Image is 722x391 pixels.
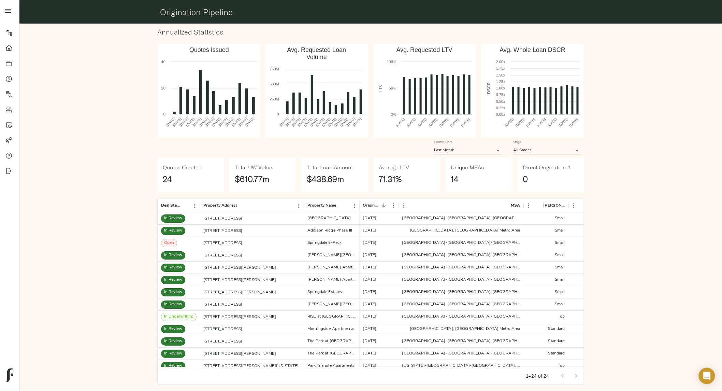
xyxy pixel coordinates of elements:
[548,338,565,344] div: Standard
[402,215,520,221] div: Charleston-North Charleston, SC Metro Area
[395,117,406,128] text: [DATE]
[307,163,353,172] h6: Total Loan Amount
[307,240,342,246] div: Springdale 5-Pack
[349,201,360,211] button: Menu
[360,225,399,237] div: [DATE]
[360,274,399,286] div: [DATE]
[569,117,579,128] text: [DATE]
[235,174,269,184] strong: $610.77m
[163,112,165,116] text: 0
[237,201,247,211] button: Sort
[161,265,185,270] span: In Review
[158,199,200,212] div: Deal Stage
[496,80,505,84] text: 1.25x
[333,117,344,127] text: [DATE]
[203,266,276,270] a: [STREET_ADDRESS][PERSON_NAME]
[360,262,399,274] div: [DATE]
[307,277,356,283] div: Powell Apartments
[428,117,438,128] text: [DATE]
[537,117,547,128] text: [DATE]
[211,117,221,127] text: [DATE]
[548,351,565,357] div: Standard
[185,117,195,127] text: [DATE]
[360,311,399,323] div: [DATE]
[238,117,248,127] text: [DATE]
[402,302,520,307] div: Fayetteville-Springdale-Rogers, AR Metro Area
[163,174,172,184] strong: 24
[327,117,337,127] text: [DATE]
[307,215,351,221] div: Harbour Lake Apartments
[203,199,237,212] div: Property Address
[439,117,449,128] text: [DATE]
[190,201,200,211] button: Menu
[451,174,459,184] strong: 14
[161,252,185,258] span: In Review
[487,82,491,94] text: DSCR
[434,146,502,155] div: Last Month
[360,348,399,360] div: [DATE]
[558,117,568,128] text: [DATE]
[203,229,242,233] a: [STREET_ADDRESS]
[496,73,505,77] text: 1.50x
[402,363,520,369] div: Washington-Arlington-Alexandria, DC-VA-MD-WV Metro Area
[307,302,356,307] div: Cheema Village
[496,99,505,103] text: 0.50x
[402,252,520,258] div: Fayetteville-Springdale-Rogers, AR Metro Area
[203,364,299,368] a: [STREET_ADDRESS][PERSON_NAME][US_STATE]
[402,265,520,270] div: Fayetteville-Springdale-Rogers, AR Metro Area
[450,117,460,128] text: [DATE]
[379,163,409,172] h6: Average LTV
[511,199,520,212] div: MSA
[203,352,276,356] a: [STREET_ADDRESS][PERSON_NAME]
[555,277,565,283] div: Small
[555,302,565,307] div: Small
[451,163,484,172] h6: Unique MSAs
[291,117,301,127] text: [DATE]
[360,323,399,335] div: [DATE]
[161,86,165,90] text: 20
[161,277,185,283] span: In Review
[534,201,544,210] button: Sort
[161,314,196,320] span: In Underwriting
[165,117,176,127] text: [DATE]
[360,249,399,262] div: [DATE]
[360,286,399,298] div: [DATE]
[379,174,402,184] strong: 71.31%
[303,117,313,127] text: [DATE]
[496,86,505,90] text: 1.00x
[523,163,571,172] h6: Direct Origination #
[6,368,13,382] img: logo
[307,326,354,332] div: Morningside Apartments
[558,363,565,369] div: Top
[544,199,565,212] div: [PERSON_NAME] Market Tier
[526,117,536,128] text: [DATE]
[363,199,379,212] div: Origination Date
[161,338,185,344] span: In Review
[307,252,356,258] div: Lowell Road Apartments
[157,28,584,36] h3: Annualized Statistics
[163,163,202,172] h6: Quotes Created
[496,106,505,110] text: 0.25x
[417,117,428,128] text: [DATE]
[180,201,190,211] button: Sort
[231,117,241,127] text: [DATE]
[500,46,566,53] text: Avg. Whole Loan DSCR
[235,163,272,172] h6: Total UW Value
[496,60,505,64] text: 2.00x
[396,46,452,53] text: Avg. Requested LTV
[504,117,515,128] text: [DATE]
[294,201,304,211] button: Menu
[297,117,307,127] text: [DATE]
[555,265,565,270] div: Small
[265,44,368,138] svg: Avg. Requested Loan​Volume
[373,44,476,138] svg: Avg. Requested LTV
[307,351,356,357] div: The Park at Winslow
[307,174,344,184] strong: $438.69m
[391,112,397,116] text: 0%
[307,228,352,234] div: Addison Ridge Phase III
[200,199,304,212] div: Property Address
[205,117,215,127] text: [DATE]
[399,200,409,211] button: Menu
[161,326,185,332] span: In Review
[346,117,356,127] text: [DATE]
